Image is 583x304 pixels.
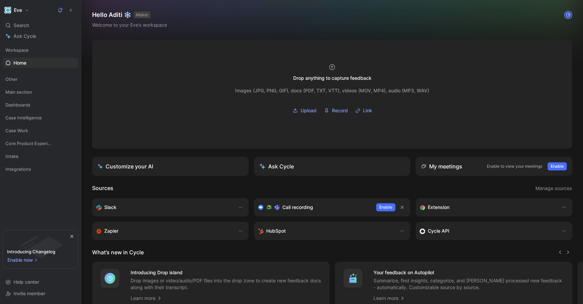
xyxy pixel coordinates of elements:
div: Dashboards [3,100,78,112]
h4: Your feedback on Autopilot [373,268,564,277]
span: Search [13,21,29,29]
div: Sync customers & send feedback from custom sources. Get inspired by our favorite use case [420,227,555,235]
img: Eve [4,7,11,14]
div: Case Work [3,125,78,138]
span: Link [363,107,372,115]
div: Sync your customers, send feedback and get updates in Slack [96,203,231,211]
a: Learn more [131,294,162,302]
div: Customize your AI [98,162,153,170]
div: Images (JPG, PNG, GIF), docs (PDF, TXT, VTT), videos (MOV, MP4), audio (MP3, WAV) [235,87,429,95]
h3: Cycle API [428,227,449,235]
button: EveEve [3,5,31,15]
span: Main section [5,89,32,95]
h4: Introducing Drop island [131,268,322,277]
div: Workspace [3,45,78,55]
p: Summarize, find insights, categorize, and [PERSON_NAME] processed new feedback - automatically. C... [373,277,564,291]
div: Introducing Changelog [7,248,55,256]
span: Enable [379,204,392,211]
button: Ask Cycle [254,157,411,176]
div: Case Intelligence [3,113,78,125]
a: Ask Cycle [3,31,78,41]
span: Integrations [5,166,31,172]
h3: Slack [104,203,116,211]
img: bg-BLZuj68n.svg [9,230,72,265]
div: Invite member [3,288,78,299]
h3: Zapier [104,227,118,235]
div: Capture feedback from anywhere on the web [420,203,555,211]
span: Upload [301,107,316,115]
button: Link [353,106,374,116]
button: Enable now [7,256,39,264]
div: Intake [3,151,78,161]
h3: Call recording [282,203,313,211]
div: Core Product Experience [3,138,78,150]
div: Welcome to your Eve’s workspace [92,21,167,29]
span: Enable [551,163,564,170]
div: Main section [3,87,78,97]
h3: Extension [428,203,449,211]
div: Ask Cycle [259,162,294,170]
div: Intake [3,151,78,163]
div: Help center [3,277,78,287]
a: Customize your AI [92,157,249,176]
div: L [565,11,572,18]
h1: Hello Aditi ❄️ [92,11,167,19]
span: Case Work [5,127,28,134]
div: Dashboards [3,100,78,110]
h2: What’s new in Cycle [92,248,144,256]
button: Enable [376,203,395,211]
button: Enable [548,162,567,170]
button: Record [322,106,350,116]
div: Case Intelligence [3,113,78,123]
button: Upload [290,106,319,116]
h2: Sources [92,184,113,193]
span: Intake [5,153,19,160]
div: Other [3,74,78,84]
span: Manage sources [535,184,572,192]
div: Main section [3,87,78,99]
div: Other [3,74,78,86]
div: Integrations [3,164,78,174]
div: Search [3,20,78,30]
div: Case Work [3,125,78,136]
button: MAKER [134,11,150,18]
div: Integrations [3,164,78,176]
p: Drop images or video/audio/PDF files into the drop zone to create new feedback docs along with th... [131,277,322,291]
span: Case Intelligence [5,114,42,121]
span: Enable now [7,256,34,264]
span: Dashboards [5,101,30,108]
span: Ask Cycle [13,32,36,40]
span: Invite member [13,290,45,296]
span: Other [5,76,18,83]
p: Enable to view your meetings [487,163,542,170]
span: Record [332,107,348,115]
a: Home [3,58,78,68]
span: Help center [13,279,39,285]
div: Record & transcribe meetings from Zoom, Meet & Teams. [258,203,371,211]
div: Capture feedback from thousands of sources with Zapier (survey results, recordings, sheets, etc). [96,227,231,235]
span: Core Product Experience [5,140,52,147]
div: Core Product Experience [3,138,78,148]
h3: HubSpot [266,227,286,235]
div: My meetings [421,162,462,170]
span: Workspace [5,47,29,53]
div: Drop anything to capture feedback [293,74,371,82]
span: Home [13,60,26,66]
button: Manage sources [535,184,572,193]
h1: Eve [14,7,22,13]
a: Learn more [373,294,405,302]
